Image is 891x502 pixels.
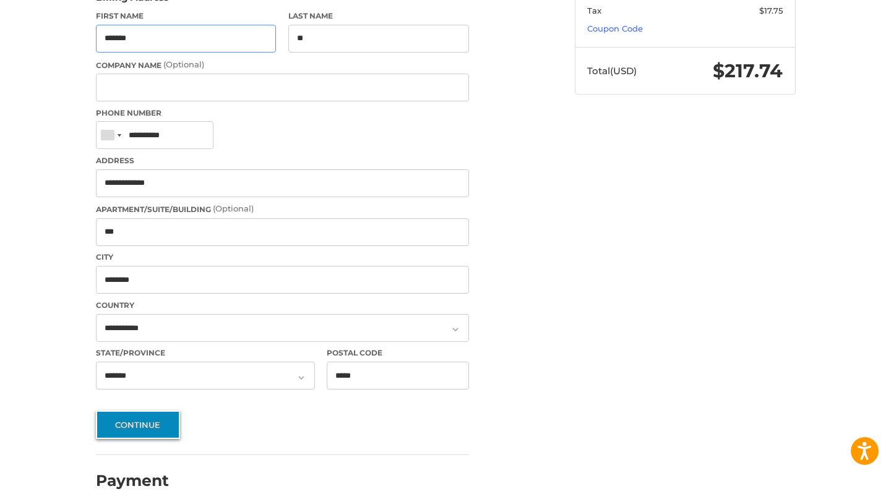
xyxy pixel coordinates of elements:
small: (Optional) [163,59,204,69]
small: (Optional) [213,203,254,213]
a: Coupon Code [587,23,643,33]
label: Company Name [96,59,469,71]
span: Tax [587,6,601,15]
label: Last Name [288,11,469,22]
span: Total (USD) [587,65,637,77]
span: $17.75 [759,6,783,15]
label: Address [96,155,469,166]
label: Country [96,300,469,311]
label: Apartment/Suite/Building [96,203,469,215]
button: Continue [96,411,180,439]
label: Postal Code [327,347,469,359]
label: First Name [96,11,277,22]
h2: Payment [96,471,169,490]
label: Phone Number [96,108,469,119]
span: $217.74 [713,59,783,82]
label: State/Province [96,347,315,359]
label: City [96,252,469,263]
iframe: Google Customer Reviews [789,469,891,502]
